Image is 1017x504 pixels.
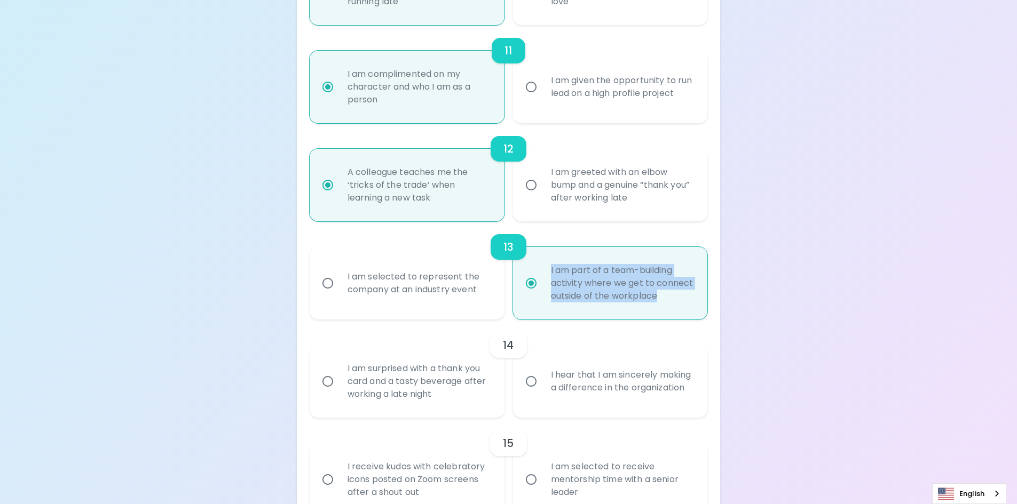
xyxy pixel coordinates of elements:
[504,42,512,59] h6: 11
[310,123,708,221] div: choice-group-check
[503,435,514,452] h6: 15
[503,140,514,157] h6: 12
[503,337,514,354] h6: 14
[310,221,708,319] div: choice-group-check
[310,319,708,418] div: choice-group-check
[542,251,702,315] div: I am part of a team-building activity where we get to connect outside of the workplace
[542,356,702,407] div: I hear that I am sincerely making a difference in the organization
[503,238,514,255] h6: 13
[542,61,702,113] div: I am given the opportunity to run lead on a high profile project
[339,258,499,309] div: I am selected to represent the company at an industry event
[310,25,708,123] div: choice-group-check
[542,153,702,217] div: I am greeted with an elbow bump and a genuine “thank you” after working late
[932,483,1006,504] aside: Language selected: English
[933,484,1006,503] a: English
[339,55,499,119] div: I am complimented on my character and who I am as a person
[339,349,499,413] div: I am surprised with a thank you card and a tasty beverage after working a late night
[932,483,1006,504] div: Language
[339,153,499,217] div: A colleague teaches me the ‘tricks of the trade’ when learning a new task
